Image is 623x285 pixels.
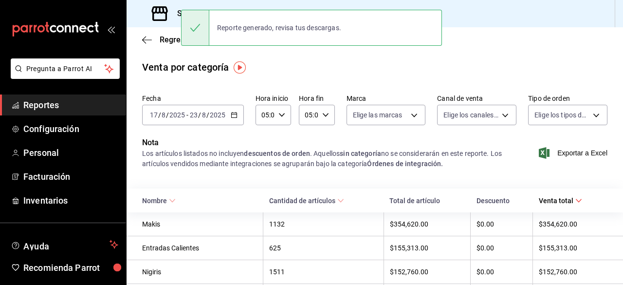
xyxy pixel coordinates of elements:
button: open_drawer_menu [107,25,115,33]
input: -- [189,111,198,119]
button: Pregunta a Parrot AI [11,58,120,79]
span: Pregunta a Parrot AI [26,64,105,74]
div: $354,620.00 [390,220,464,228]
a: Pregunta a Parrot AI [7,71,120,81]
div: $0.00 [476,220,527,228]
span: / [166,111,169,119]
span: Reportes [23,98,118,112]
div: 1132 [269,220,378,228]
label: Hora inicio [256,95,291,102]
div: Entradas Calientes [142,244,257,252]
div: $354,620.00 [539,220,607,228]
strong: sin categoría [340,150,381,157]
h3: Sucursal: Ryoshi (Metropolitan) [169,8,290,19]
img: Tooltip marker [234,61,246,74]
div: $155,313.00 [390,244,464,252]
button: Regresar [142,35,192,44]
div: Reporte generado, revisa tus descargas. [209,17,349,38]
div: 625 [269,244,378,252]
input: ---- [169,111,185,119]
button: Exportar a Excel [541,147,607,159]
div: Los artículos listados no incluyen . Aquellos no se considerarán en este reporte. Los artículos v... [142,149,512,169]
span: Inventarios [23,194,118,207]
span: Regresar [160,35,192,44]
span: Personal [23,146,118,159]
div: Nigiris [142,268,257,276]
span: / [198,111,201,119]
label: Tipo de orden [528,95,607,102]
span: Configuración [23,122,118,135]
div: Makis [142,220,257,228]
input: -- [202,111,206,119]
div: Venta por categoría [142,60,229,75]
div: $0.00 [476,244,527,252]
label: Hora fin [299,95,334,102]
span: Elige las marcas [353,110,403,120]
span: Elige los tipos de orden [534,110,589,120]
div: $0.00 [476,268,527,276]
span: Facturación [23,170,118,183]
strong: descuentos de orden [244,150,310,157]
span: / [206,111,209,119]
p: Nota [142,137,512,149]
label: Fecha [142,95,244,102]
input: ---- [209,111,226,119]
input: -- [149,111,158,119]
span: - [186,111,188,119]
label: Canal de venta [437,95,516,102]
div: $152,760.00 [390,268,464,276]
span: Nombre [142,197,176,205]
span: Recomienda Parrot [23,261,118,274]
label: Marca [347,95,426,102]
th: Descuento [471,189,533,212]
span: Ayuda [23,239,106,250]
div: $155,313.00 [539,244,607,252]
span: / [158,111,161,119]
div: 1511 [269,268,378,276]
span: Venta total [539,197,582,205]
th: Total de artículo [384,189,470,212]
span: Elige los canales de venta [443,110,498,120]
div: $152,760.00 [539,268,607,276]
strong: Órdenes de integración. [367,160,443,168]
span: Cantidad de artículos [269,197,344,205]
input: -- [161,111,166,119]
